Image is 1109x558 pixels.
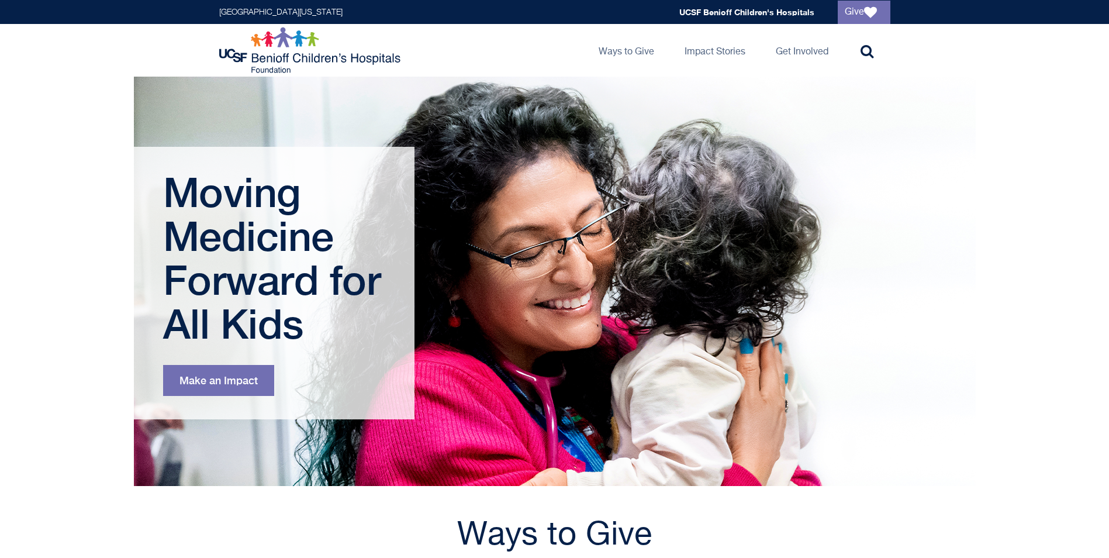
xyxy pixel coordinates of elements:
[219,8,343,16] a: [GEOGRAPHIC_DATA][US_STATE]
[589,24,664,77] a: Ways to Give
[838,1,890,24] a: Give
[163,170,388,346] h1: Moving Medicine Forward for All Kids
[679,7,814,17] a: UCSF Benioff Children's Hospitals
[163,365,274,396] a: Make an Impact
[219,515,890,556] h2: Ways to Give
[675,24,755,77] a: Impact Stories
[219,27,403,74] img: Logo for UCSF Benioff Children's Hospitals Foundation
[766,24,838,77] a: Get Involved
